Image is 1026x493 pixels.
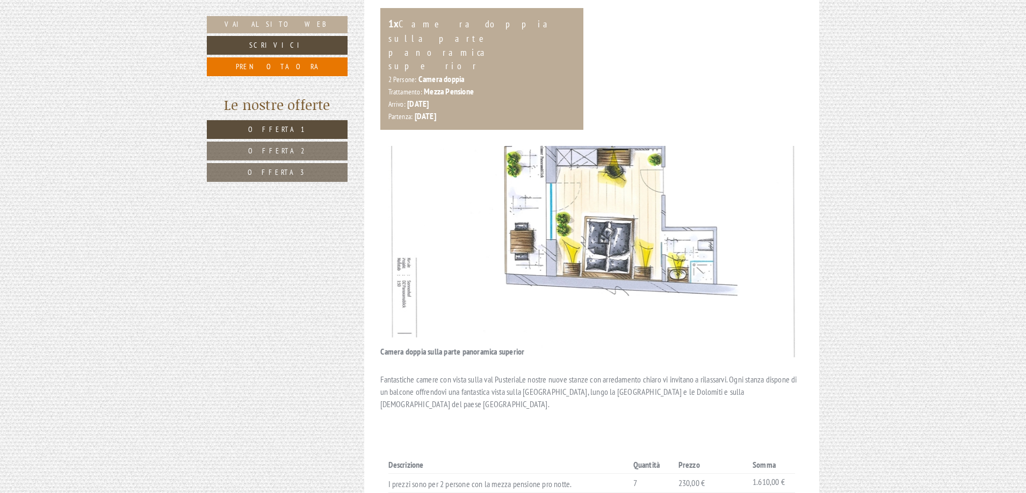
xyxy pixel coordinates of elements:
div: Le nostre offerte [207,95,348,115]
b: [DATE] [415,111,436,121]
span: Offerta 1 [248,124,307,134]
b: Mezza Pensione [424,86,474,97]
a: Scrivici [207,36,348,55]
span: Offerta 3 [248,167,307,177]
a: Vai al sito web [207,16,348,33]
small: Partenza: [388,112,413,121]
p: Fantastiche camere con vista sulla val PusteriaLe nostre nuove stanze con arredamento chiaro vi i... [380,373,804,410]
img: image [380,146,804,357]
td: 1.610,00 € [748,473,795,492]
th: Quantità [629,457,674,473]
th: Descrizione [388,457,629,473]
th: Prezzo [674,457,748,473]
small: Trattamento: [388,87,422,97]
b: Camera doppia [418,73,465,84]
td: I prezzi sono per 2 persone con la mezza pensione pro notte. [388,473,629,492]
b: [DATE] [407,98,429,109]
span: Offerta 2 [248,146,307,156]
button: Next [773,238,784,265]
b: 1x [388,17,399,31]
div: Camera doppia sulla parte panoramica superior [380,337,541,358]
div: Camera doppia sulla parte panoramica superior [388,16,576,73]
button: Previous [399,238,410,265]
a: Prenota ora [207,57,348,76]
th: Somma [748,457,795,473]
span: 230,00 € [678,477,705,488]
small: 2 Persone: [388,75,417,84]
small: Arrivo: [388,99,406,109]
td: 7 [629,473,674,492]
